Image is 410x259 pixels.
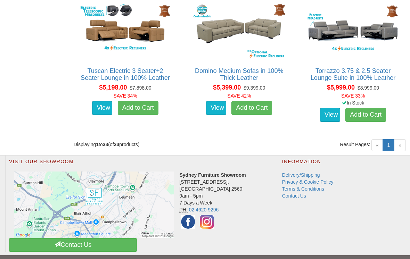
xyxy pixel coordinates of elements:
div: Displaying to (of products) [68,141,239,148]
img: Tuscan Electric 3 Seater+2 Seater Lounge in 100% Leather [77,2,173,60]
del: $7,898.00 [130,85,151,91]
font: SAVE 42% [227,93,251,99]
font: SAVE 33% [341,93,365,99]
a: View [92,101,112,115]
strong: Sydney Furniture Showroom [179,172,246,178]
a: 02 4620 9296 [189,207,219,212]
img: Facebook [179,213,197,231]
a: 1 [383,139,394,151]
span: $5,198.00 [99,84,127,91]
strong: 1 [96,142,99,147]
h2: Visit Our Showroom [9,159,265,168]
del: $9,399.00 [244,85,265,91]
a: Domino Medium Sofas in 100% Thick Leather [195,67,284,81]
a: View [206,101,226,115]
a: Privacy & Cookie Policy [282,179,334,185]
span: Result Pages: [340,141,370,148]
h2: Information [282,159,367,168]
a: Delivery/Shipping [282,172,320,178]
a: Add to Cart [118,101,158,115]
img: Torrazzo 3.75 & 2.5 Seater Lounge Suite in 100% Leather [305,2,401,60]
strong: 33 [103,142,108,147]
a: Add to Cart [231,101,272,115]
a: Tuscan Electric 3 Seater+2 Seater Lounge in 100% Leather [81,67,170,81]
a: Contact Us [282,193,306,199]
span: $5,399.00 [213,84,241,91]
span: » [394,139,406,151]
img: Click to activate map [14,172,174,238]
a: Add to Cart [345,108,386,122]
a: Terms & Conditions [282,186,324,192]
a: View [320,108,340,122]
img: Domino Medium Sofas in 100% Thick Leather [191,2,287,60]
font: SAVE 34% [113,93,137,99]
img: Instagram [198,213,215,231]
del: $8,999.00 [358,85,379,91]
abbr: Phone [179,207,187,213]
a: Contact Us [9,238,137,252]
span: $5,999.00 [327,84,355,91]
div: In Stock [300,99,406,106]
a: Torrazzo 3.75 & 2.5 Seater Lounge Suite in 100% Leather [311,67,396,81]
strong: 33 [114,142,120,147]
span: « [371,139,383,151]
